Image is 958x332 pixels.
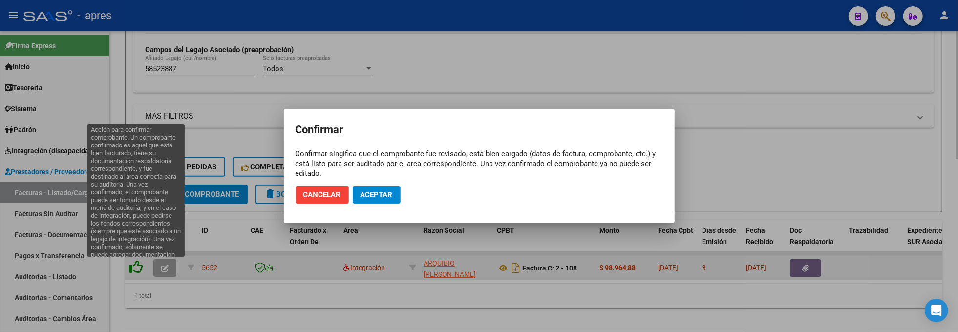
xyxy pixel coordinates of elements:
div: Confirmar singifica que el comprobante fue revisado, está bien cargado (datos de factura, comprob... [296,149,663,178]
button: Aceptar [353,186,401,204]
h2: Confirmar [296,121,663,139]
button: Cancelar [296,186,349,204]
span: Cancelar [303,190,341,199]
span: Aceptar [361,190,393,199]
div: Open Intercom Messenger [925,299,948,322]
